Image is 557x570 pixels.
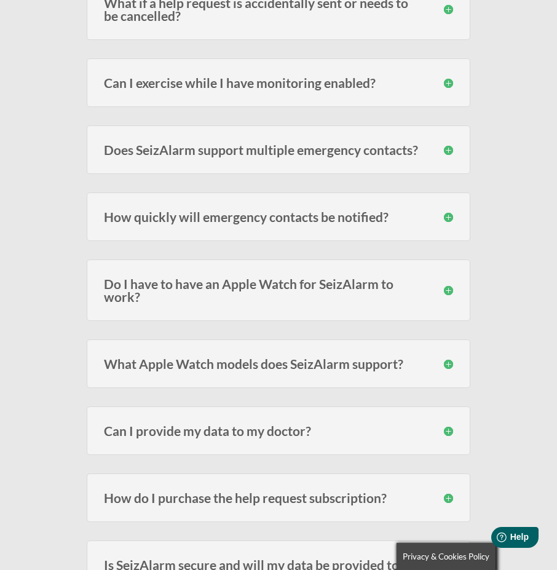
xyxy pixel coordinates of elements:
h3: What Apple Watch models does SeizAlarm support? [104,357,454,370]
h3: Can I exercise while I have monitoring enabled? [104,76,454,89]
h3: Do I have to have an Apple Watch for SeizAlarm to work? [104,277,454,303]
iframe: Help widget launcher [448,522,543,556]
span: Privacy & Cookies Policy [403,552,489,561]
h3: How do I purchase the help request subscription? [104,491,454,504]
h3: How quickly will emergency contacts be notified? [104,210,454,223]
h3: Does SeizAlarm support multiple emergency contacts? [104,143,454,156]
h3: Can I provide my data to my doctor? [104,424,454,437]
